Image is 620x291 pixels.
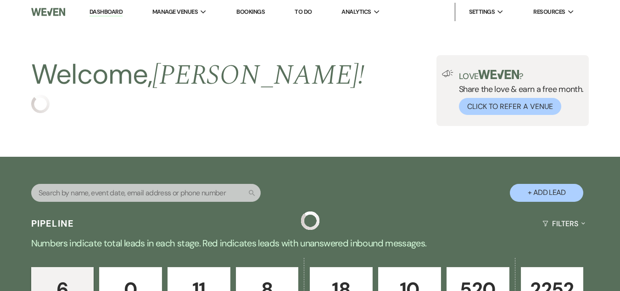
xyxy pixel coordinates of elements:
[459,98,561,115] button: Click to Refer a Venue
[442,70,453,77] img: loud-speaker-illustration.svg
[31,2,66,22] img: Weven Logo
[510,184,583,202] button: + Add Lead
[533,7,565,17] span: Resources
[469,7,495,17] span: Settings
[31,217,74,230] h3: Pipeline
[478,70,519,79] img: weven-logo-green.svg
[459,70,584,80] p: Love ?
[539,211,589,236] button: Filters
[89,8,123,17] a: Dashboard
[301,211,319,230] img: loading spinner
[152,7,198,17] span: Manage Venues
[31,95,50,113] img: loading spinner
[31,55,365,95] h2: Welcome,
[31,184,261,202] input: Search by name, event date, email address or phone number
[152,54,364,97] span: [PERSON_NAME] !
[453,70,584,115] div: Share the love & earn a free month.
[341,7,371,17] span: Analytics
[295,8,312,16] a: To Do
[236,8,265,16] a: Bookings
